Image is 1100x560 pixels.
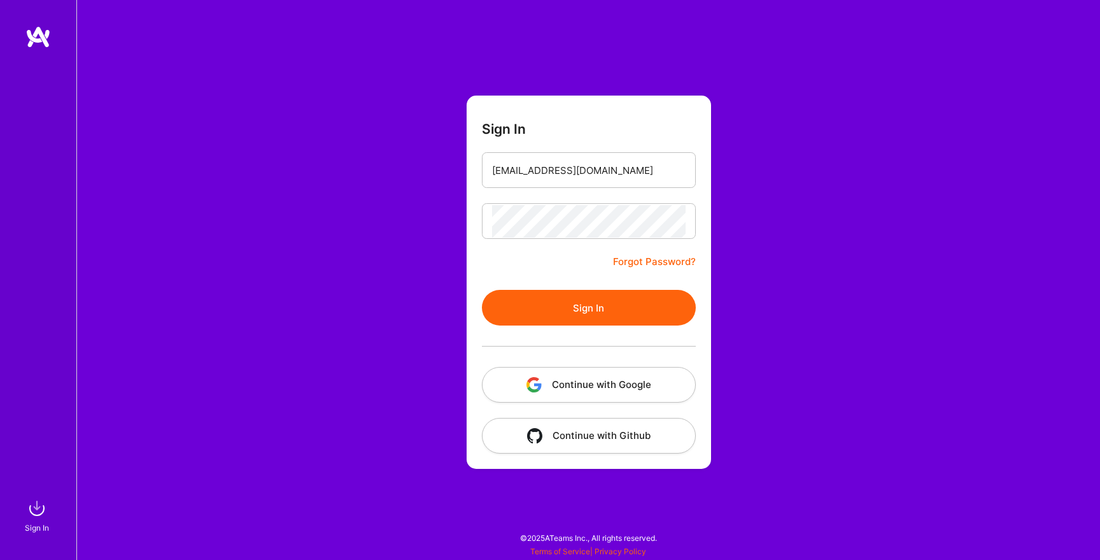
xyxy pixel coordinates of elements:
h3: Sign In [482,121,526,137]
span: | [530,547,646,556]
img: sign in [24,496,50,521]
div: © 2025 ATeams Inc., All rights reserved. [76,522,1100,554]
img: icon [526,377,542,392]
button: Sign In [482,290,696,326]
button: Continue with Google [482,367,696,403]
a: Terms of Service [530,547,590,556]
a: Privacy Policy [595,547,646,556]
a: Forgot Password? [613,254,696,269]
button: Continue with Github [482,418,696,454]
img: icon [527,428,542,443]
img: logo [25,25,51,48]
a: sign inSign In [27,496,50,535]
input: Email... [492,154,686,187]
div: Sign In [25,521,49,535]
